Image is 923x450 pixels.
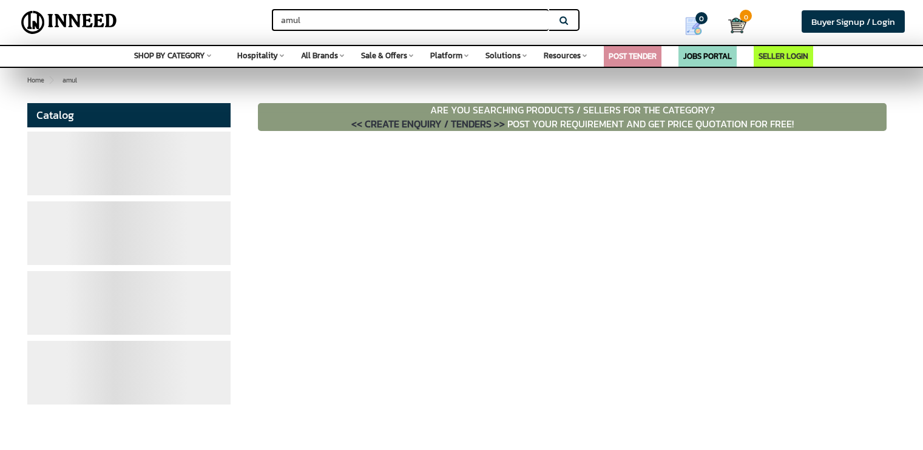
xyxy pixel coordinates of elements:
[351,116,505,131] span: << CREATE ENQUIRY / TENDERS >>
[258,103,887,131] p: ARE YOU SEARCHING PRODUCTS / SELLERS FOR THE CATEGORY? POST YOUR REQUIREMENT AND GET PRICE QUOTAT...
[54,75,77,85] span: amul
[16,7,122,38] img: Inneed.Market
[430,50,462,61] span: Platform
[668,12,728,40] a: my Quotes 0
[695,12,708,24] span: 0
[134,50,205,61] span: SHOP BY CATEGORY
[685,17,703,35] img: Show My Quotes
[49,75,52,85] span: >
[728,16,746,35] img: Cart
[272,9,549,31] input: Search for Brands, Products, Sellers, Manufacturers...
[361,50,407,61] span: Sale & Offers
[609,50,657,62] a: POST TENDER
[485,50,521,61] span: Solutions
[740,10,752,22] span: 0
[683,50,732,62] a: JOBS PORTAL
[811,15,895,29] span: Buyer Signup / Login
[54,73,60,87] span: >
[728,12,737,39] a: Cart 0
[36,107,74,123] span: Catalog
[25,73,47,87] a: Home
[237,50,278,61] span: Hospitality
[802,10,905,33] a: Buyer Signup / Login
[544,50,581,61] span: Resources
[301,50,338,61] span: All Brands
[351,116,507,131] a: << CREATE ENQUIRY / TENDERS >>
[759,50,808,62] a: SELLER LOGIN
